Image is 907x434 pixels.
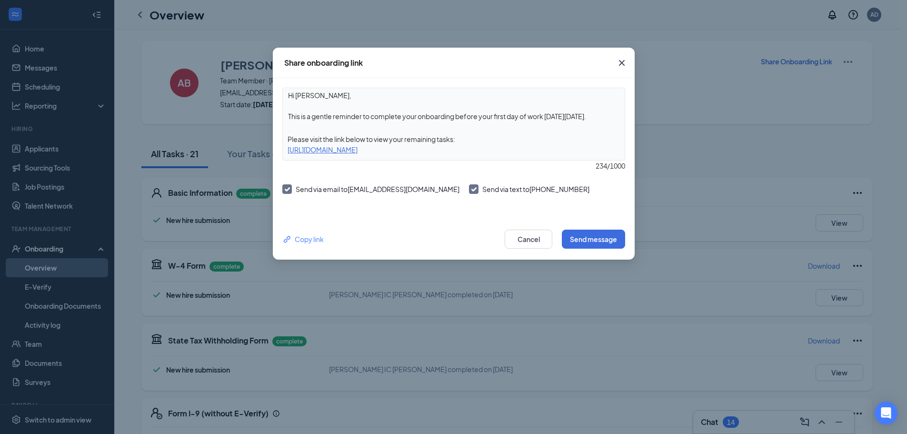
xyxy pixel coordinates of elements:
[283,185,291,193] svg: Checkmark
[469,185,478,193] svg: Checkmark
[282,161,625,171] div: 234 / 1000
[283,88,625,123] textarea: Hi [PERSON_NAME], This is a gentle reminder to complete your onboarding before your first day of ...
[609,48,635,78] button: Close
[505,230,552,249] button: Cancel
[296,185,459,193] span: Send via email to [EMAIL_ADDRESS][DOMAIN_NAME]
[562,230,625,249] button: Send message
[283,144,625,155] div: [URL][DOMAIN_NAME]
[282,234,324,244] button: Link Copy link
[616,57,628,69] svg: Cross
[284,58,363,68] div: Share onboarding link
[282,234,292,244] svg: Link
[283,134,625,144] div: Please visit the link below to view your remaining tasks:
[875,402,897,424] div: Open Intercom Messenger
[482,185,589,193] span: Send via text to [PHONE_NUMBER]
[282,234,324,244] div: Copy link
